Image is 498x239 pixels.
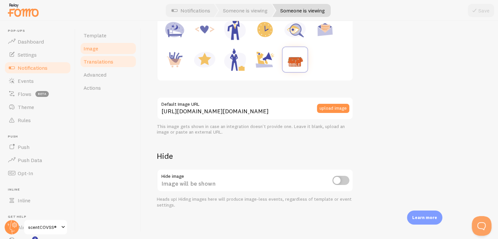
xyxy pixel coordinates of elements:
span: Push [8,135,71,139]
span: Advanced [83,71,106,78]
img: Newsletter [313,17,338,42]
span: Theme [18,104,34,110]
span: scentCOVSS® [28,223,59,231]
button: upload image [317,104,349,113]
h2: Hide [157,151,353,161]
span: Push [18,144,29,150]
img: Female Executive [222,47,247,72]
div: Image will be shown [157,169,353,193]
a: Events [4,74,71,87]
a: Template [80,29,137,42]
a: Translations [80,55,137,68]
img: Custom [283,47,307,72]
span: Rules [18,117,31,123]
span: Flows [18,91,31,97]
a: Opt-In [4,167,71,180]
span: Image [83,45,98,52]
a: Notifications [4,61,71,74]
label: Default Image URL [157,97,353,108]
a: Inline [4,194,71,207]
iframe: Help Scout Beacon - Open [472,216,491,236]
span: Template [83,32,106,39]
img: Appointment [252,17,277,42]
img: Shoutout [252,47,277,72]
div: Learn more [407,211,442,225]
img: Male Executive [222,17,247,42]
a: scentCOVSS® [24,219,68,235]
a: Push [4,140,71,154]
a: Actions [80,81,137,94]
span: Inline [8,188,71,192]
img: Inquiry [283,17,307,42]
span: Translations [83,58,113,65]
img: Accommodation [162,17,187,42]
p: Learn more [412,214,437,221]
span: Events [18,78,34,84]
span: Pop-ups [8,29,71,33]
a: Image [80,42,137,55]
img: Rating [192,47,217,72]
span: Notifications [18,64,47,71]
span: Settings [18,51,37,58]
div: Heads up! Hiding images here will produce image-less events, regardless of template or event sett... [157,196,353,208]
span: Push Data [18,157,42,163]
a: Advanced [80,68,137,81]
a: Rules [4,114,71,127]
img: Code [192,17,217,42]
span: Opt-In [18,170,33,176]
a: Push Data [4,154,71,167]
span: Actions [83,84,101,91]
a: Theme [4,101,71,114]
div: This image gets shown in case an integration doesn't provide one. Leave it blank, upload an image... [157,124,353,135]
img: fomo-relay-logo-orange.svg [7,2,40,18]
span: Get Help [8,215,71,219]
img: Purchase [162,47,187,72]
span: Dashboard [18,38,44,45]
span: Inline [18,197,30,204]
a: Dashboard [4,35,71,48]
span: beta [35,91,49,97]
a: Flows beta [4,87,71,101]
a: Settings [4,48,71,61]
